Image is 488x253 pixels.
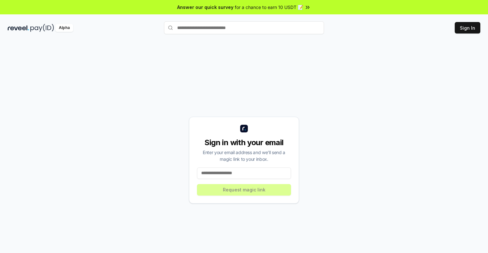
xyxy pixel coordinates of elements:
[55,24,73,32] div: Alpha
[455,22,480,33] button: Sign In
[240,125,248,132] img: logo_small
[177,4,233,11] span: Answer our quick survey
[8,24,29,32] img: reveel_dark
[197,138,291,148] div: Sign in with your email
[197,149,291,162] div: Enter your email address and we’ll send a magic link to your inbox.
[235,4,303,11] span: for a chance to earn 10 USDT 📝
[30,24,54,32] img: pay_id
